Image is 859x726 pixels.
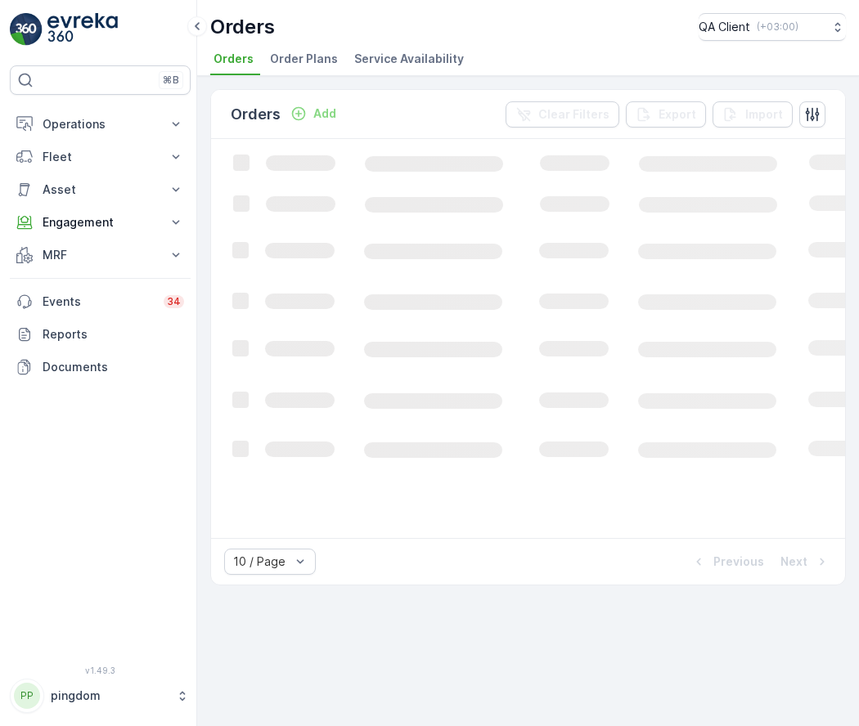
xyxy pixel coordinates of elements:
p: Operations [43,116,158,132]
p: ⌘B [163,74,179,87]
span: Order Plans [270,51,338,67]
img: logo [10,13,43,46]
button: PPpingdom [10,679,191,713]
span: Service Availability [354,51,464,67]
p: Next [780,553,807,570]
img: logo_light-DOdMpM7g.png [47,13,118,46]
p: Import [745,106,783,123]
p: Reports [43,326,184,343]
p: Events [43,294,154,310]
p: Orders [210,14,275,40]
button: Clear Filters [506,101,619,128]
p: Engagement [43,214,158,231]
button: Engagement [10,206,191,239]
button: Import [713,101,793,128]
button: MRF [10,239,191,271]
button: Operations [10,108,191,141]
p: Fleet [43,149,158,165]
p: Clear Filters [538,106,609,123]
button: Next [779,552,832,571]
button: Previous [689,552,766,571]
p: MRF [43,247,158,263]
button: Export [626,101,706,128]
button: Add [284,104,343,123]
span: v 1.49.3 [10,665,191,675]
p: Export [659,106,696,123]
p: Documents [43,359,184,375]
p: pingdom [51,688,168,704]
button: QA Client(+03:00) [699,13,846,41]
a: Documents [10,351,191,383]
button: Fleet [10,141,191,173]
p: QA Client [699,19,750,35]
a: Events34 [10,285,191,318]
span: Orders [214,51,254,67]
div: PP [14,683,40,709]
p: 34 [167,295,181,308]
a: Reports [10,318,191,351]
p: Asset [43,181,158,198]
p: ( +03:00 ) [757,20,798,34]
p: Previous [713,553,764,570]
p: Orders [231,103,281,126]
p: Add [313,105,336,122]
button: Asset [10,173,191,206]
